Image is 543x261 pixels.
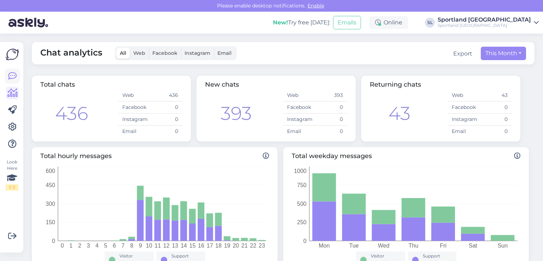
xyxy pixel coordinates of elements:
[46,219,55,225] tspan: 150
[438,17,539,28] a: Sportland [GEOGRAPHIC_DATA]Sportland [GEOGRAPHIC_DATA]
[370,81,421,88] span: Returning chats
[150,126,182,138] td: 0
[440,243,446,249] tspan: Fri
[498,243,508,249] tspan: Sun
[150,89,182,101] td: 436
[305,2,326,9] span: Enable
[120,50,126,56] span: All
[133,50,145,56] span: Web
[303,238,306,244] tspan: 0
[55,100,88,127] div: 436
[297,182,306,188] tspan: 750
[46,168,55,174] tspan: 600
[189,243,195,249] tspan: 15
[224,243,230,249] tspan: 19
[130,243,133,249] tspan: 8
[283,114,315,126] td: Instagram
[448,126,480,138] td: Email
[118,101,150,114] td: Facebook
[241,243,248,249] tspan: 21
[69,243,72,249] tspan: 1
[409,243,419,249] tspan: Thu
[469,243,478,249] tspan: Sat
[480,101,512,114] td: 0
[480,89,512,101] td: 43
[480,114,512,126] td: 0
[78,243,81,249] tspan: 2
[46,201,55,207] tspan: 300
[215,243,222,249] tspan: 18
[40,81,75,88] span: Total chats
[259,243,265,249] tspan: 23
[46,182,55,188] tspan: 450
[315,101,347,114] td: 0
[481,47,526,60] button: This Month
[453,50,472,58] button: Export
[118,126,150,138] td: Email
[6,159,18,191] div: Look Here
[273,19,288,26] b: New!
[297,219,306,225] tspan: 250
[154,243,161,249] tspan: 11
[152,50,177,56] span: Facebook
[378,243,390,249] tspan: Wed
[448,114,480,126] td: Instagram
[294,168,306,174] tspan: 1000
[425,18,435,28] div: SL
[181,243,187,249] tspan: 14
[221,100,252,127] div: 393
[480,126,512,138] td: 0
[87,243,90,249] tspan: 3
[40,151,269,161] span: Total hourly messages
[315,89,347,101] td: 393
[297,201,306,207] tspan: 500
[205,81,239,88] span: New chats
[113,243,116,249] tspan: 6
[198,243,204,249] tspan: 16
[438,17,531,23] div: Sportland [GEOGRAPHIC_DATA]
[283,89,315,101] td: Web
[171,253,201,259] div: Support
[95,243,99,249] tspan: 4
[250,243,256,249] tspan: 22
[6,184,18,191] div: 1 / 3
[283,101,315,114] td: Facebook
[150,101,182,114] td: 0
[104,243,107,249] tspan: 5
[283,126,315,138] td: Email
[150,114,182,126] td: 0
[438,23,531,28] div: Sportland [GEOGRAPHIC_DATA]
[315,126,347,138] td: 0
[40,46,102,60] span: Chat analytics
[122,243,125,249] tspan: 7
[119,253,150,259] div: Visitor
[139,243,142,249] tspan: 9
[423,253,452,259] div: Support
[448,89,480,101] td: Web
[371,253,401,259] div: Visitor
[315,114,347,126] td: 0
[319,243,330,249] tspan: Mon
[369,16,408,29] div: Online
[273,18,330,27] div: Try free [DATE]:
[52,238,55,244] tspan: 0
[217,50,232,56] span: Email
[172,243,178,249] tspan: 13
[389,100,410,127] div: 43
[207,243,213,249] tspan: 17
[448,101,480,114] td: Facebook
[118,114,150,126] td: Instagram
[118,89,150,101] td: Web
[146,243,152,249] tspan: 10
[333,16,361,29] button: Emails
[349,243,359,249] tspan: Tue
[6,48,19,61] img: Askly Logo
[61,243,64,249] tspan: 0
[163,243,170,249] tspan: 12
[292,151,520,161] span: Total weekday messages
[233,243,239,249] tspan: 20
[185,50,210,56] span: Instagram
